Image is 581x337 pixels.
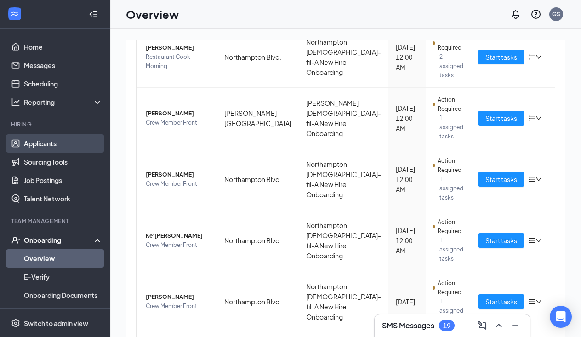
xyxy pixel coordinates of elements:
[24,171,103,189] a: Job Postings
[24,268,103,286] a: E-Verify
[24,235,95,245] div: Onboarding
[535,298,542,305] span: down
[396,42,418,72] div: [DATE] 12:00 AM
[126,6,179,22] h1: Overview
[146,52,210,71] span: Restaurant Cook Morning
[535,237,542,244] span: down
[530,9,541,20] svg: QuestionInfo
[396,164,418,194] div: [DATE] 12:00 AM
[528,114,535,122] span: bars
[396,103,418,133] div: [DATE] 12:00 AM
[439,175,463,202] span: 1 assigned tasks
[438,34,463,52] span: Action Required
[485,174,517,184] span: Start tasks
[510,9,521,20] svg: Notifications
[299,271,388,332] td: Northampton [DEMOGRAPHIC_DATA]-fil-A New Hire Onboarding
[24,56,103,74] a: Messages
[299,210,388,271] td: Northampton [DEMOGRAPHIC_DATA]-fil-A New Hire Onboarding
[439,52,463,80] span: 2 assigned tasks
[478,111,524,126] button: Start tasks
[24,319,88,328] div: Switch to admin view
[11,319,20,328] svg: Settings
[24,286,103,304] a: Onboarding Documents
[146,231,210,240] span: Ke’[PERSON_NAME]
[24,38,103,56] a: Home
[443,322,450,330] div: 19
[217,271,299,332] td: Northampton Blvd.
[528,53,535,61] span: bars
[10,9,19,18] svg: WorkstreamLogo
[485,235,517,246] span: Start tasks
[24,153,103,171] a: Sourcing Tools
[528,237,535,244] span: bars
[438,279,463,297] span: Action Required
[24,249,103,268] a: Overview
[146,302,210,311] span: Crew Member Front
[11,97,20,107] svg: Analysis
[477,320,488,331] svg: ComposeMessage
[478,50,524,64] button: Start tasks
[528,298,535,305] span: bars
[146,118,210,127] span: Crew Member Front
[552,10,560,18] div: GS
[528,176,535,183] span: bars
[396,225,418,256] div: [DATE] 12:00 AM
[89,10,98,19] svg: Collapse
[438,217,463,236] span: Action Required
[24,304,103,323] a: Activity log
[485,113,517,123] span: Start tasks
[478,294,524,309] button: Start tasks
[550,306,572,328] div: Open Intercom Messenger
[24,189,103,208] a: Talent Network
[485,52,517,62] span: Start tasks
[439,297,463,325] span: 1 assigned tasks
[146,240,210,250] span: Crew Member Front
[24,134,103,153] a: Applicants
[299,88,388,149] td: [PERSON_NAME][DEMOGRAPHIC_DATA]-fil-A New Hire Onboarding
[439,114,463,141] span: 1 assigned tasks
[493,320,504,331] svg: ChevronUp
[146,292,210,302] span: [PERSON_NAME]
[535,176,542,183] span: down
[299,149,388,210] td: Northampton [DEMOGRAPHIC_DATA]-fil-A New Hire Onboarding
[11,120,101,128] div: Hiring
[382,320,434,331] h3: SMS Messages
[535,115,542,121] span: down
[478,233,524,248] button: Start tasks
[146,109,210,118] span: [PERSON_NAME]
[24,74,103,93] a: Scheduling
[475,318,490,333] button: ComposeMessage
[485,297,517,307] span: Start tasks
[508,318,523,333] button: Minimize
[217,149,299,210] td: Northampton Blvd.
[438,156,463,175] span: Action Required
[535,54,542,60] span: down
[146,179,210,188] span: Crew Member Front
[438,95,463,114] span: Action Required
[439,236,463,263] span: 1 assigned tasks
[11,217,101,225] div: Team Management
[146,170,210,179] span: [PERSON_NAME]
[146,43,210,52] span: [PERSON_NAME]
[478,172,524,187] button: Start tasks
[217,27,299,88] td: Northampton Blvd.
[299,27,388,88] td: Northampton [DEMOGRAPHIC_DATA]-fil-A New Hire Onboarding
[24,97,103,107] div: Reporting
[491,318,506,333] button: ChevronUp
[217,88,299,149] td: [PERSON_NAME][GEOGRAPHIC_DATA]
[510,320,521,331] svg: Minimize
[217,210,299,271] td: Northampton Blvd.
[11,235,20,245] svg: UserCheck
[396,297,418,307] div: [DATE]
